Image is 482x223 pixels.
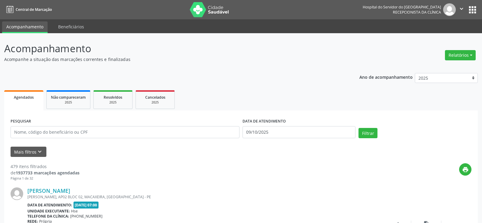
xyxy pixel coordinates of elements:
[54,21,88,32] a: Beneficiários
[358,128,377,138] button: Filtrar
[70,214,102,219] span: [PHONE_NUMBER]
[14,95,34,100] span: Agendados
[11,117,31,126] label: PESQUISAR
[27,209,70,214] b: Unidade executante:
[36,148,43,155] i: keyboard_arrow_down
[445,50,476,60] button: Relatórios
[393,10,441,15] span: Recepcionista da clínica
[145,95,165,100] span: Cancelados
[16,7,52,12] span: Central de Marcação
[74,202,99,209] span: [DATE] 07:00
[243,126,355,138] input: Selecione um intervalo
[104,95,122,100] span: Resolvidos
[243,117,286,126] label: DATA DE ATENDIMENTO
[51,100,86,105] div: 2025
[456,3,467,16] button: 
[467,5,478,15] button: apps
[4,41,336,56] p: Acompanhamento
[11,163,80,170] div: 479 itens filtrados
[27,202,72,208] b: Data de atendimento:
[71,209,78,214] span: Hse
[51,95,86,100] span: Não compareceram
[16,170,80,176] strong: 1937733 marcações agendadas
[27,194,381,199] div: [PERSON_NAME], AP02 BLOC 02, MACAXEIRA, [GEOGRAPHIC_DATA] - PE
[11,176,80,181] div: Página 1 de 32
[4,5,52,14] a: Central de Marcação
[363,5,441,10] div: Hospital do Servidor do [GEOGRAPHIC_DATA]
[359,73,413,81] p: Ano de acompanhamento
[98,100,128,105] div: 2025
[462,166,469,173] i: print
[27,214,69,219] b: Telefone da clínica:
[11,126,239,138] input: Nome, código do beneficiário ou CPF
[2,21,48,33] a: Acompanhamento
[459,163,471,176] button: print
[11,147,46,157] button: Mais filtroskeyboard_arrow_down
[443,3,456,16] img: img
[11,187,23,200] img: img
[4,56,336,62] p: Acompanhe a situação das marcações correntes e finalizadas
[140,100,170,105] div: 2025
[27,187,70,194] a: [PERSON_NAME]
[458,5,465,12] i: 
[11,170,80,176] div: de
